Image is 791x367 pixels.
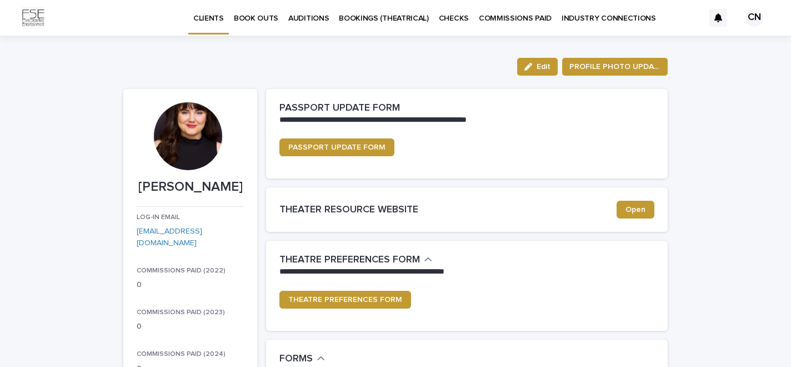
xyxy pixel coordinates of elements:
button: FORMS [279,353,325,365]
h2: THEATER RESOURCE WEBSITE [279,204,617,216]
a: Open [617,201,654,219]
span: Edit [537,63,550,71]
span: Open [625,206,645,214]
p: [PERSON_NAME] [137,179,244,195]
span: COMMISSIONS PAID (2022) [137,267,226,274]
span: PROFILE PHOTO UPDATE [569,61,660,72]
button: THEATRE PREFERENCES FORM [279,254,432,266]
a: PASSPORT UPDATE FORM [279,138,394,156]
h2: FORMS [279,353,313,365]
div: CN [745,9,763,27]
a: [EMAIL_ADDRESS][DOMAIN_NAME] [137,227,202,247]
button: PROFILE PHOTO UPDATE [562,58,668,76]
h2: PASSPORT UPDATE FORM [279,102,400,115]
span: THEATRE PREFERENCES FORM [288,296,402,304]
button: Edit [517,58,558,76]
a: THEATRE PREFERENCES FORM [279,291,411,309]
span: COMMISSIONS PAID (2024) [137,351,226,358]
img: Km9EesSdRbS9ajqhBzyo [22,7,44,29]
span: LOG-IN EMAIL [137,214,180,221]
p: 0 [137,321,244,333]
span: COMMISSIONS PAID (2023) [137,309,225,316]
span: PASSPORT UPDATE FORM [288,143,386,151]
h2: THEATRE PREFERENCES FORM [279,254,420,266]
p: 0 [137,279,244,291]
